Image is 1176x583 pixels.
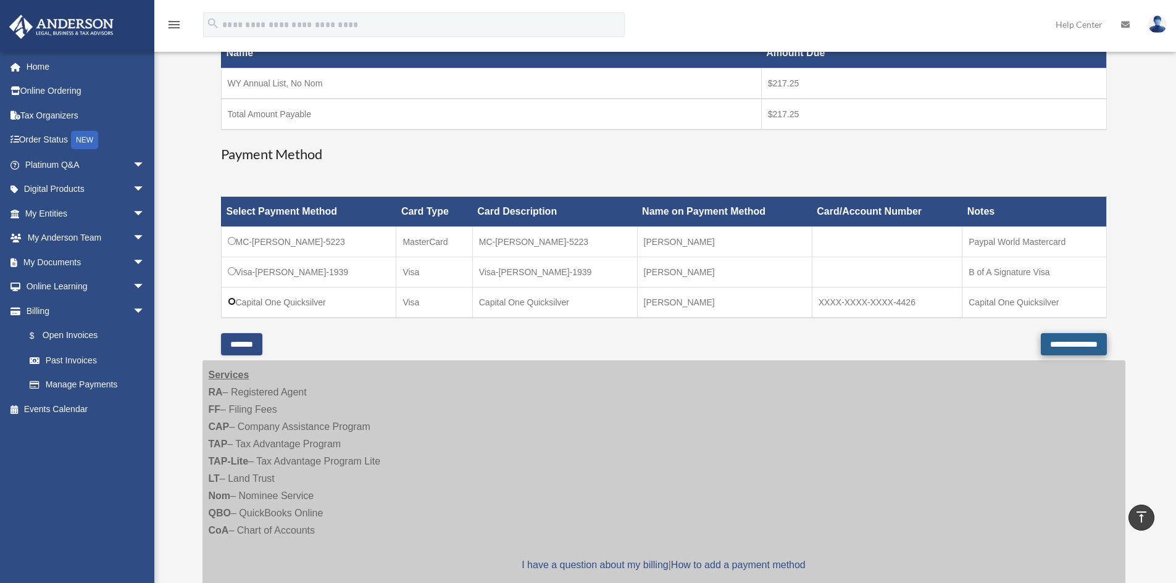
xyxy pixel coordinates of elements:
i: menu [167,17,181,32]
strong: Services [209,370,249,380]
td: XXXX-XXXX-XXXX-4426 [812,287,962,318]
th: Notes [962,197,1106,227]
a: Platinum Q&Aarrow_drop_down [9,152,164,177]
p: | [209,556,1119,574]
a: menu [167,22,181,32]
img: Anderson Advisors Platinum Portal [6,15,117,39]
a: Events Calendar [9,397,164,421]
td: WY Annual List, No Nom [221,68,761,99]
td: MasterCard [396,227,472,257]
td: Visa [396,287,472,318]
strong: RA [209,387,223,397]
td: [PERSON_NAME] [637,257,812,287]
a: Billingarrow_drop_down [9,299,157,323]
span: arrow_drop_down [133,152,157,178]
td: $217.25 [761,68,1106,99]
span: arrow_drop_down [133,201,157,226]
a: Order StatusNEW [9,128,164,153]
td: Capital One Quicksilver [962,287,1106,318]
strong: TAP-Lite [209,456,249,466]
span: arrow_drop_down [133,250,157,275]
a: My Anderson Teamarrow_drop_down [9,226,164,250]
a: Tax Organizers [9,103,164,128]
img: User Pic [1148,15,1167,33]
td: Paypal World Mastercard [962,227,1106,257]
a: Manage Payments [17,373,157,397]
td: Total Amount Payable [221,99,761,130]
a: I have a question about my billing [522,560,668,570]
strong: CoA [209,525,229,535]
td: Visa [396,257,472,287]
td: Capital One Quicksilver [221,287,396,318]
td: Visa-[PERSON_NAME]-1939 [221,257,396,287]
strong: FF [209,404,221,415]
strong: CAP [209,421,230,432]
a: $Open Invoices [17,323,151,349]
a: My Entitiesarrow_drop_down [9,201,164,226]
td: MC-[PERSON_NAME]-5223 [472,227,637,257]
a: Home [9,54,164,79]
span: arrow_drop_down [133,299,157,324]
td: [PERSON_NAME] [637,227,812,257]
i: search [206,17,220,30]
span: arrow_drop_down [133,177,157,202]
h3: Payment Method [221,145,1107,164]
strong: TAP [209,439,228,449]
th: Card Type [396,197,472,227]
a: My Documentsarrow_drop_down [9,250,164,275]
span: arrow_drop_down [133,226,157,251]
td: Visa-[PERSON_NAME]-1939 [472,257,637,287]
th: Card/Account Number [812,197,962,227]
th: Select Payment Method [221,197,396,227]
strong: LT [209,473,220,484]
strong: QBO [209,508,231,518]
i: vertical_align_top [1134,510,1149,524]
a: How to add a payment method [671,560,806,570]
div: NEW [71,131,98,149]
a: Online Learningarrow_drop_down [9,275,164,299]
span: $ [36,328,43,344]
th: Name on Payment Method [637,197,812,227]
a: Online Ordering [9,79,164,104]
td: [PERSON_NAME] [637,287,812,318]
a: Past Invoices [17,348,157,373]
a: vertical_align_top [1128,505,1154,531]
a: Digital Productsarrow_drop_down [9,177,164,202]
th: Amount Due [761,38,1106,68]
th: Card Description [472,197,637,227]
th: Name [221,38,761,68]
td: B of A Signature Visa [962,257,1106,287]
td: Capital One Quicksilver [472,287,637,318]
span: arrow_drop_down [133,275,157,300]
td: MC-[PERSON_NAME]-5223 [221,227,396,257]
strong: Nom [209,490,231,501]
td: $217.25 [761,99,1106,130]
